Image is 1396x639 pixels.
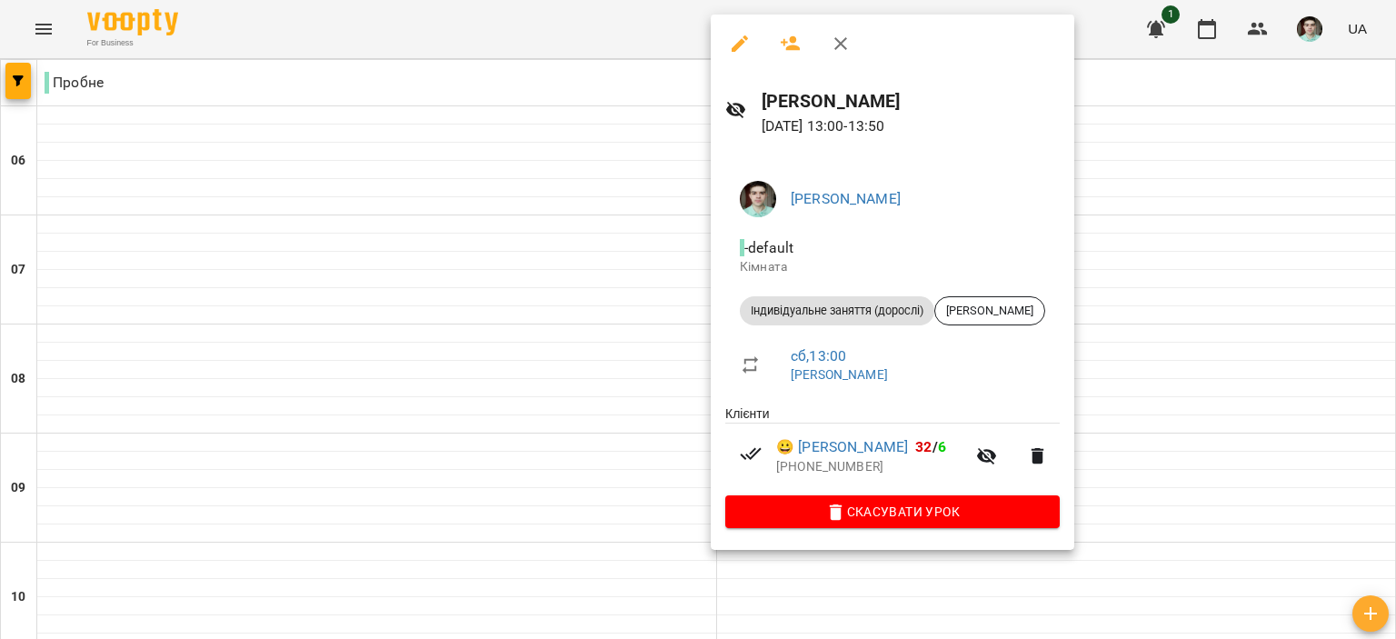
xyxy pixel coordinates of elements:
a: 😀 [PERSON_NAME] [776,436,908,458]
a: [PERSON_NAME] [791,190,901,207]
span: - default [740,239,797,256]
span: Скасувати Урок [740,501,1045,523]
button: Скасувати Урок [725,495,1060,528]
span: 32 [915,438,932,455]
span: Індивідуальне заняття (дорослі) [740,303,934,319]
p: Кімната [740,258,1045,276]
span: [PERSON_NAME] [935,303,1044,319]
h6: [PERSON_NAME] [762,87,1060,115]
div: [PERSON_NAME] [934,296,1045,325]
b: / [915,438,946,455]
svg: Візит сплачено [740,443,762,464]
p: [DATE] 13:00 - 13:50 [762,115,1060,137]
a: сб , 13:00 [791,347,846,364]
ul: Клієнти [725,404,1060,495]
a: [PERSON_NAME] [791,367,888,382]
img: 8482cb4e613eaef2b7d25a10e2b5d949.jpg [740,181,776,217]
span: 6 [938,438,946,455]
p: [PHONE_NUMBER] [776,458,965,476]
